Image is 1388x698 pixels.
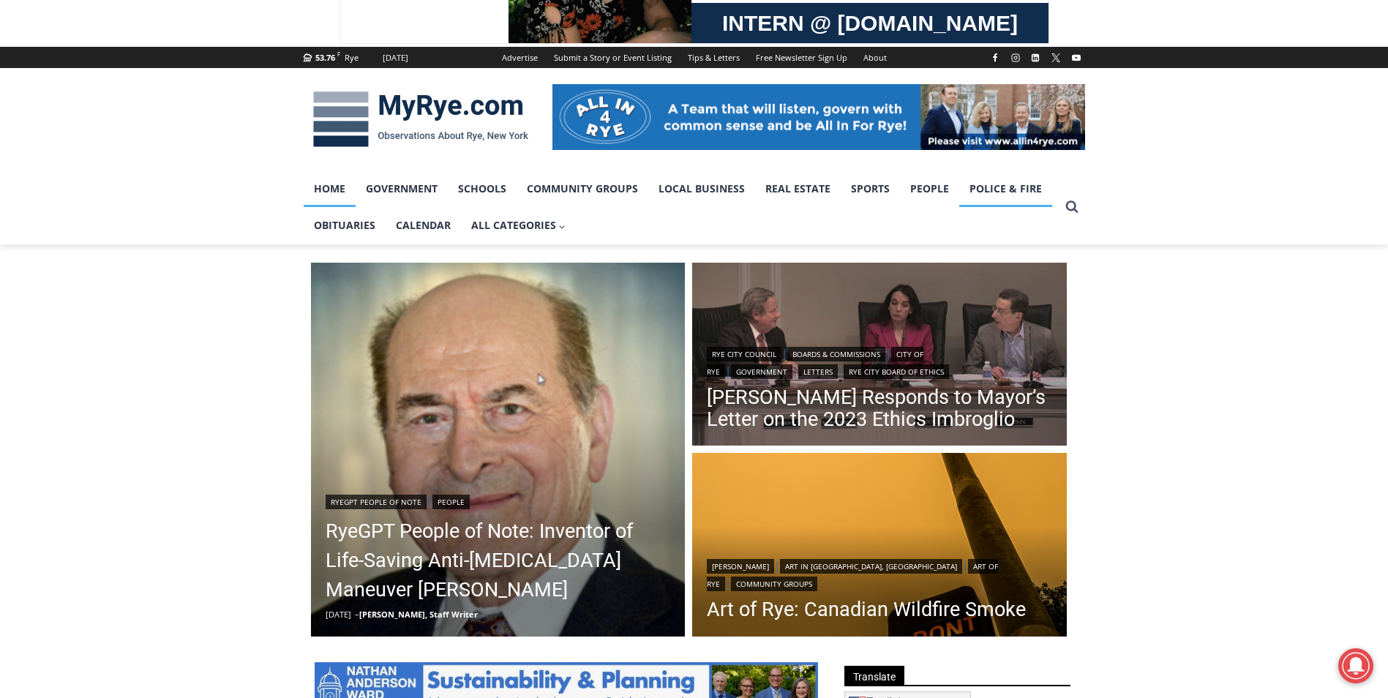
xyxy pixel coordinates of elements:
img: [PHOTO: Canadian Wildfire Smoke. Few ventured out unmasked as the skies turned an eerie orange in... [692,453,1067,640]
a: Instagram [1007,49,1024,67]
span: Translate [844,666,904,686]
a: Rye City Board of Ethics [844,364,949,379]
a: RyeGPT People of Note: Inventor of Life-Saving Anti-[MEDICAL_DATA] Maneuver [PERSON_NAME] [326,517,671,604]
img: All in for Rye [552,84,1085,150]
a: Home [304,170,356,207]
a: Free Newsletter Sign Up [748,47,855,68]
a: People [900,170,959,207]
a: Read More Art of Rye: Canadian Wildfire Smoke [692,453,1067,640]
a: Boards & Commissions [787,347,885,361]
a: Art of Rye: Canadian Wildfire Smoke [707,598,1052,620]
div: "We would have speakers with experience in local journalism speak to us about their experiences a... [369,1,691,142]
a: People [432,495,470,509]
div: Rye [345,51,359,64]
a: Read More RyeGPT People of Note: Inventor of Life-Saving Anti-Choking Maneuver Dr. Henry Heimlich [311,263,686,637]
nav: Primary Navigation [304,170,1059,244]
a: Community Groups [517,170,648,207]
button: Child menu of All Categories [461,207,577,244]
span: 53.76 [315,52,335,63]
a: [PERSON_NAME] [707,559,774,574]
a: Schools [448,170,517,207]
div: | | | [707,556,1052,591]
a: Police & Fire [959,170,1052,207]
img: (PHOTO: Councilmembers Bill Henderson, Julie Souza and Mayor Josh Cohn during the City Council me... [692,263,1067,450]
a: Tips & Letters [680,47,748,68]
a: Sports [841,170,900,207]
div: [DATE] [383,51,408,64]
a: Intern @ [DOMAIN_NAME] [352,142,709,182]
a: X [1047,49,1065,67]
a: Rye City Council [707,347,781,361]
a: Advertise [494,47,546,68]
button: View Search Form [1059,194,1085,220]
a: Obituaries [304,207,386,244]
div: | | | | | [707,344,1052,379]
a: [PERSON_NAME], Staff Writer [359,609,478,620]
a: RyeGPT People of Note [326,495,427,509]
img: (PHOTO: Inventor of Life-Saving Anti-Choking Maneuver Dr. Henry Heimlich. Source: Henry J. Heimli... [311,263,686,637]
a: [PERSON_NAME] Responds to Mayor’s Letter on the 2023 Ethics Imbroglio [707,386,1052,430]
a: About [855,47,895,68]
a: Read More Henderson Responds to Mayor’s Letter on the 2023 Ethics Imbroglio [692,263,1067,450]
a: Community Groups [731,577,817,591]
a: Government [356,170,448,207]
time: [DATE] [326,609,351,620]
a: Facebook [986,49,1004,67]
span: Intern @ [DOMAIN_NAME] [383,146,678,179]
a: Local Business [648,170,755,207]
a: Letters [798,364,838,379]
a: Art in [GEOGRAPHIC_DATA], [GEOGRAPHIC_DATA] [780,559,962,574]
a: YouTube [1068,49,1085,67]
div: | [326,492,671,509]
a: Linkedin [1027,49,1044,67]
span: F [337,50,340,58]
a: Calendar [386,207,461,244]
span: – [355,609,359,620]
a: Submit a Story or Event Listing [546,47,680,68]
a: Real Estate [755,170,841,207]
a: Government [731,364,792,379]
img: MyRye.com [304,81,538,157]
nav: Secondary Navigation [494,47,895,68]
